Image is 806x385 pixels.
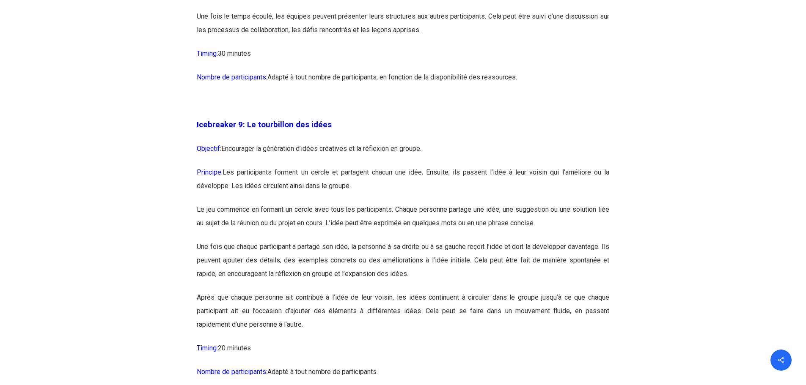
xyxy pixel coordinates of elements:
p: Le jeu commence en formant un cercle avec tous les participants. Chaque personne partage une idée... [197,203,609,240]
span: Nombre de participants: [197,73,267,81]
p: 20 minutes [197,341,609,365]
p: Les participants forment un cercle et partagent chacun une idée. Ensuite, ils passent l’idée à le... [197,166,609,203]
p: Une fois le temps écoulé, les équipes peuvent présenter leurs structures aux autres participants.... [197,10,609,47]
p: Adapté à tout nombre de participants, en fonction de la disponibilité des ressources. [197,71,609,94]
p: Après que chaque personne ait contribué à l’idée de leur voisin, les idées continuent à circuler ... [197,291,609,341]
p: Une fois que chaque participant a partagé son idée, la personne à sa droite ou à sa gauche reçoit... [197,240,609,291]
span: Nombre de participants: [197,368,267,376]
span: Icebreaker 9: Le tourbillon des idées [197,120,332,129]
p: 30 minutes [197,47,609,71]
span: Objectif: [197,145,221,153]
p: Encourager la génération d’idées créatives et la réflexion en groupe. [197,142,609,166]
span: Timing: [197,344,218,352]
span: Principe: [197,168,223,176]
span: Timing: [197,49,218,57]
